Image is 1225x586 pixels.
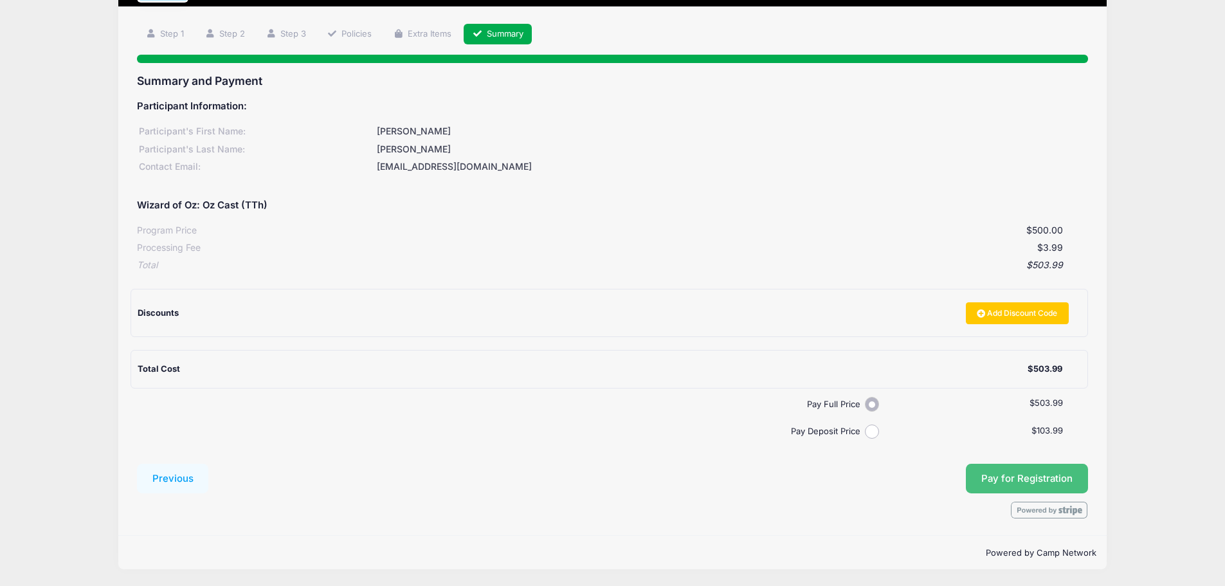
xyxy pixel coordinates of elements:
div: Contact Email: [137,160,375,174]
p: Powered by Camp Network [129,547,1096,560]
div: $503.99 [1028,363,1062,376]
div: Total Cost [138,363,1028,376]
button: Pay for Registration [966,464,1088,493]
span: Pay for Registration [981,473,1073,484]
span: Discounts [138,307,179,318]
h5: Participant Information: [137,101,1088,113]
div: Processing Fee [137,241,201,255]
div: Program Price [137,224,197,237]
div: $503.99 [158,259,1063,272]
div: [EMAIL_ADDRESS][DOMAIN_NAME] [375,160,1088,174]
a: Summary [464,24,532,45]
a: Add Discount Code [966,302,1069,324]
a: Step 2 [196,24,253,45]
a: Policies [319,24,381,45]
label: Pay Full Price [141,398,865,411]
div: Total [137,259,158,272]
a: Step 3 [257,24,314,45]
label: $503.99 [1030,397,1063,410]
a: Extra Items [385,24,460,45]
h3: Summary and Payment [137,74,1088,87]
label: $103.99 [1031,425,1063,437]
div: $3.99 [201,241,1063,255]
button: Previous [137,464,209,493]
div: [PERSON_NAME] [375,125,1088,138]
div: Participant's First Name: [137,125,375,138]
div: [PERSON_NAME] [375,143,1088,156]
div: Participant's Last Name: [137,143,375,156]
h5: Wizard of Oz: Oz Cast (TTh) [137,200,268,212]
a: Step 1 [137,24,192,45]
span: $500.00 [1026,224,1063,235]
label: Pay Deposit Price [141,425,865,438]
